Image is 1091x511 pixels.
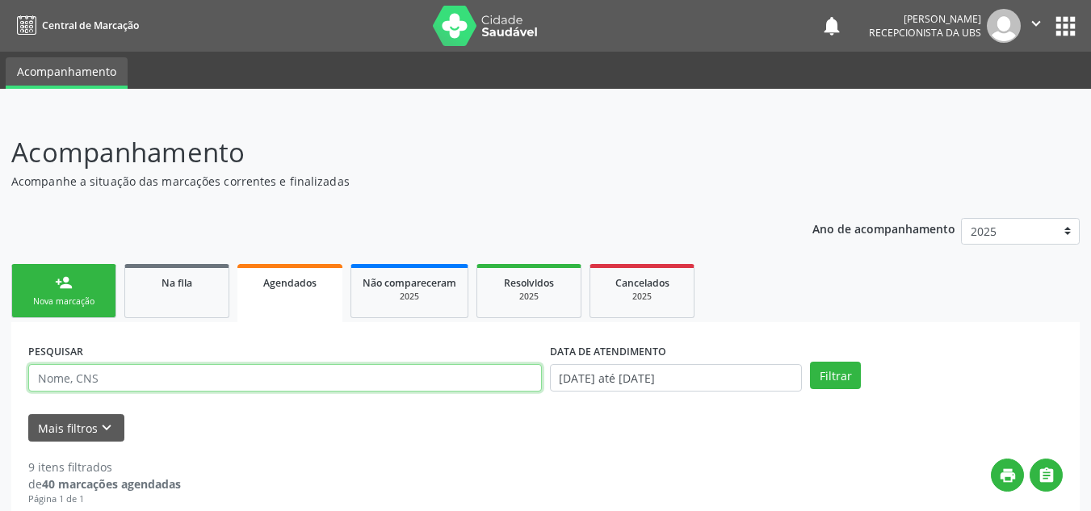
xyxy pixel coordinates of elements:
[820,15,843,37] button: notifications
[999,467,1017,484] i: print
[602,291,682,303] div: 2025
[28,492,181,506] div: Página 1 de 1
[987,9,1021,43] img: img
[28,339,83,364] label: PESQUISAR
[162,276,192,290] span: Na fila
[1051,12,1080,40] button: apps
[42,476,181,492] strong: 40 marcações agendadas
[1030,459,1063,492] button: 
[28,364,542,392] input: Nome, CNS
[869,12,981,26] div: [PERSON_NAME]
[991,459,1024,492] button: print
[810,362,861,389] button: Filtrar
[55,274,73,291] div: person_add
[363,276,456,290] span: Não compareceram
[363,291,456,303] div: 2025
[28,459,181,475] div: 9 itens filtrados
[42,19,139,32] span: Central de Marcação
[28,475,181,492] div: de
[869,26,981,40] span: Recepcionista da UBS
[11,132,759,173] p: Acompanhamento
[98,419,115,437] i: keyboard_arrow_down
[489,291,569,303] div: 2025
[550,364,803,392] input: Selecione um intervalo
[615,276,669,290] span: Cancelados
[812,218,955,238] p: Ano de acompanhamento
[1027,15,1045,32] i: 
[28,414,124,442] button: Mais filtroskeyboard_arrow_down
[23,295,104,308] div: Nova marcação
[11,12,139,39] a: Central de Marcação
[550,339,666,364] label: DATA DE ATENDIMENTO
[504,276,554,290] span: Resolvidos
[6,57,128,89] a: Acompanhamento
[263,276,317,290] span: Agendados
[1021,9,1051,43] button: 
[1038,467,1055,484] i: 
[11,173,759,190] p: Acompanhe a situação das marcações correntes e finalizadas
